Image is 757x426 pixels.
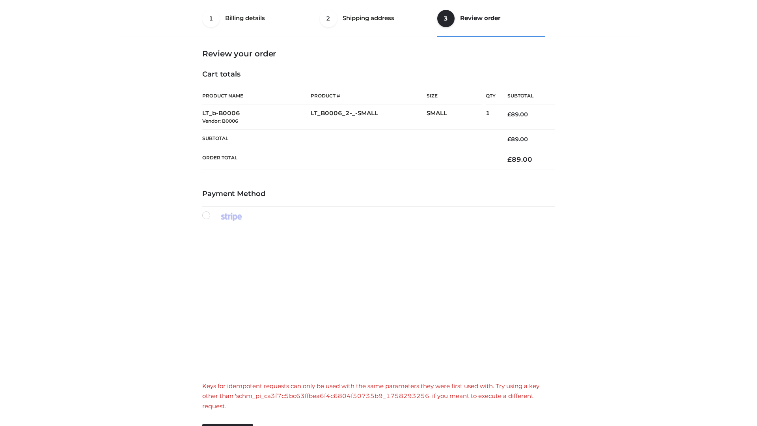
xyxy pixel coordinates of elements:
td: LT_B0006_2-_-SMALL [311,105,427,130]
th: Product # [311,87,427,105]
span: £ [507,155,512,163]
th: Subtotal [202,129,496,149]
span: £ [507,136,511,143]
iframe: Secure payment input frame [201,230,553,372]
bdi: 89.00 [507,111,528,118]
bdi: 89.00 [507,136,528,143]
td: 1 [486,105,496,130]
th: Size [427,87,482,105]
h4: Cart totals [202,70,555,79]
bdi: 89.00 [507,155,532,163]
td: SMALL [427,105,486,130]
small: Vendor: B0006 [202,118,238,124]
div: Keys for idempotent requests can only be used with the same parameters they were first used with.... [202,381,555,411]
h3: Review your order [202,49,555,58]
h4: Payment Method [202,190,555,198]
th: Qty [486,87,496,105]
th: Subtotal [496,87,555,105]
td: LT_b-B0006 [202,105,311,130]
th: Order Total [202,149,496,170]
th: Product Name [202,87,311,105]
span: £ [507,111,511,118]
